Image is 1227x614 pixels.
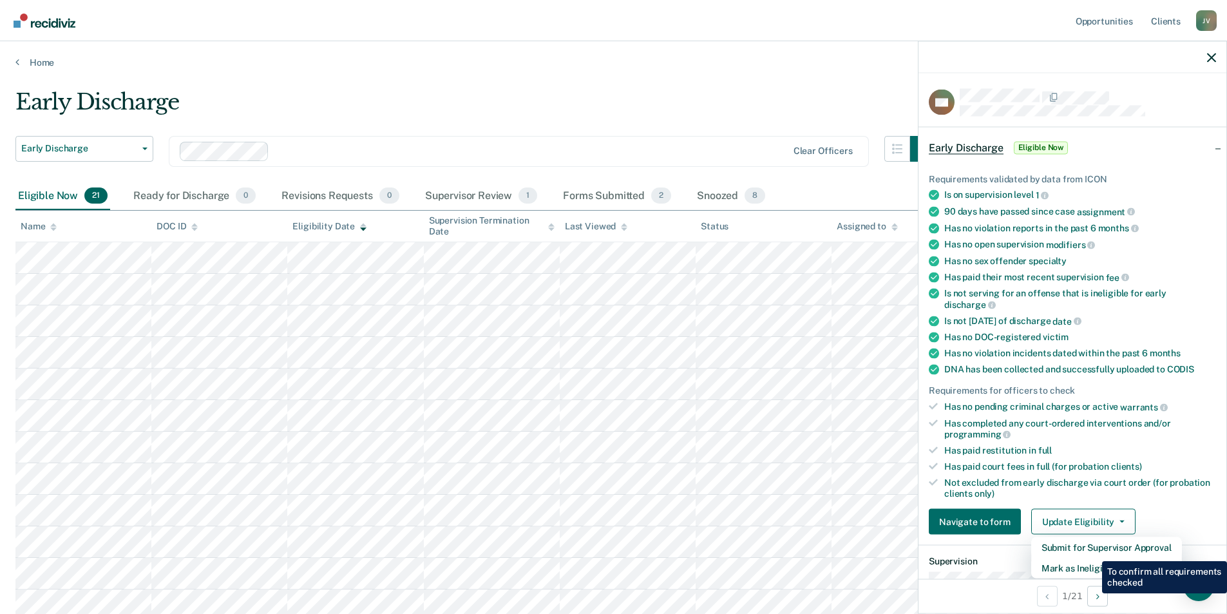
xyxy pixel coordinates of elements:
[701,221,728,232] div: Status
[794,146,853,157] div: Clear officers
[292,221,366,232] div: Eligibility Date
[15,89,936,126] div: Early Discharge
[1052,316,1081,326] span: date
[1031,537,1182,558] button: Submit for Supervisor Approval
[1036,190,1049,200] span: 1
[944,401,1216,413] div: Has no pending criminal charges or active
[1037,586,1058,606] button: Previous Opportunity
[944,239,1216,251] div: Has no open supervision
[944,299,996,309] span: discharge
[944,315,1216,327] div: Is not [DATE] of discharge
[15,182,110,211] div: Eligible Now
[1014,141,1069,154] span: Eligible Now
[929,385,1216,396] div: Requirements for officers to check
[944,288,1216,310] div: Is not serving for an offense that is ineligible for early
[918,579,1226,613] div: 1 / 21
[15,57,1212,68] a: Home
[1031,509,1136,535] button: Update Eligibility
[1087,586,1108,606] button: Next Opportunity
[379,187,399,204] span: 0
[929,141,1003,154] span: Early Discharge
[1031,537,1182,579] div: Dropdown Menu
[14,14,75,28] img: Recidiviz
[929,173,1216,184] div: Requirements validated by data from ICON
[429,215,555,237] div: Supervision Termination Date
[1077,206,1135,216] span: assignment
[975,488,994,498] span: only)
[1046,239,1096,249] span: modifiers
[1120,401,1168,412] span: warrants
[837,221,897,232] div: Assigned to
[279,182,401,211] div: Revisions Requests
[1031,558,1182,579] button: Mark as Ineligible
[565,221,627,232] div: Last Viewed
[423,182,540,211] div: Supervisor Review
[1038,445,1052,456] span: full
[694,182,768,211] div: Snoozed
[929,509,1026,535] a: Navigate to form link
[21,221,57,232] div: Name
[944,255,1216,266] div: Has no sex offender
[745,187,765,204] span: 8
[84,187,108,204] span: 21
[157,221,198,232] div: DOC ID
[1106,272,1129,282] span: fee
[944,206,1216,217] div: 90 days have passed since case
[944,461,1216,472] div: Has paid court fees in full (for probation
[944,417,1216,439] div: Has completed any court-ordered interventions and/or
[1196,10,1217,31] div: J V
[918,127,1226,168] div: Early DischargeEligible Now
[21,143,137,154] span: Early Discharge
[944,477,1216,499] div: Not excluded from early discharge via court order (for probation clients
[944,429,1011,439] span: programming
[1043,332,1069,342] span: victim
[944,222,1216,234] div: Has no violation reports in the past 6
[944,348,1216,359] div: Has no violation incidents dated within the past 6
[1029,255,1067,265] span: specialty
[1183,570,1214,601] div: Open Intercom Messenger
[1098,223,1139,233] span: months
[929,556,1216,567] dt: Supervision
[131,182,258,211] div: Ready for Discharge
[1196,10,1217,31] button: Profile dropdown button
[651,187,671,204] span: 2
[944,332,1216,343] div: Has no DOC-registered
[929,509,1021,535] button: Navigate to form
[944,271,1216,283] div: Has paid their most recent supervision
[944,364,1216,375] div: DNA has been collected and successfully uploaded to
[944,445,1216,456] div: Has paid restitution in
[944,189,1216,201] div: Is on supervision level
[560,182,674,211] div: Forms Submitted
[1167,364,1194,374] span: CODIS
[1150,348,1181,358] span: months
[236,187,256,204] span: 0
[518,187,537,204] span: 1
[1111,461,1142,471] span: clients)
